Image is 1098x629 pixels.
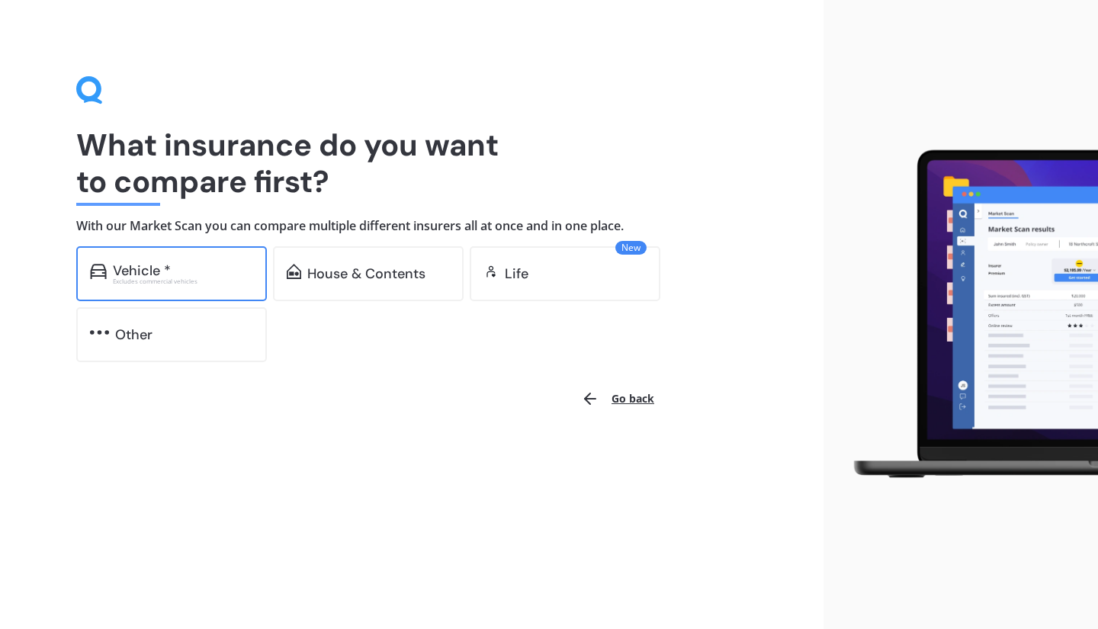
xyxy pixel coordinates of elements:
div: House & Contents [307,266,425,281]
img: car.f15378c7a67c060ca3f3.svg [90,264,107,279]
img: life.f720d6a2d7cdcd3ad642.svg [483,264,499,279]
img: home-and-contents.b802091223b8502ef2dd.svg [287,264,301,279]
img: other.81dba5aafe580aa69f38.svg [90,325,109,340]
div: Life [505,266,528,281]
img: laptop.webp [836,143,1098,487]
div: Excludes commercial vehicles [113,278,253,284]
div: Vehicle * [113,263,171,278]
div: Other [115,327,152,342]
h4: With our Market Scan you can compare multiple different insurers all at once and in one place. [76,218,747,234]
h1: What insurance do you want to compare first? [76,127,747,200]
button: Go back [572,380,663,417]
span: New [615,241,647,255]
